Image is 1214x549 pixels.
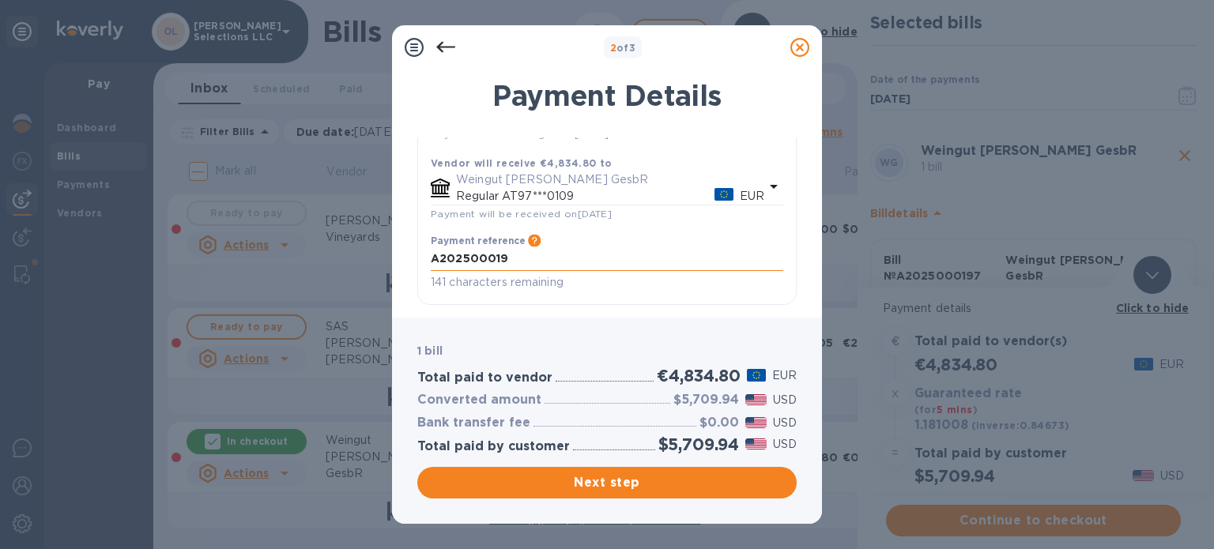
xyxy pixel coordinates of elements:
[773,392,797,408] p: USD
[430,473,784,492] span: Next step
[699,416,739,431] h3: $0.00
[740,188,764,205] p: EUR
[417,467,797,498] button: Next step
[745,394,767,405] img: USD
[431,157,613,169] b: Vendor will receive €4,834.80 to
[657,366,740,385] h2: €4,834.80
[658,434,739,454] h2: $5,709.94
[417,439,570,454] h3: Total paid by customer
[417,79,797,112] h1: Payment Details
[745,417,767,428] img: USD
[418,36,796,304] div: default-method
[431,252,783,265] textarea: A20250001
[610,42,636,54] b: of 3
[772,367,797,384] p: EUR
[673,393,739,408] h3: $5,709.94
[417,416,530,431] h3: Bank transfer fee
[456,171,764,188] p: Weingut [PERSON_NAME] GesbR
[431,208,612,220] span: Payment will be received on [DATE]
[417,370,552,385] h3: Total paid to vendor
[417,344,443,357] b: 1 bill
[610,42,616,54] span: 2
[431,273,783,291] p: 141 characters remaining
[431,128,609,140] span: Payment will be charged on [DATE]
[773,436,797,453] p: USD
[773,415,797,431] p: USD
[431,235,525,246] h3: Payment reference
[417,393,541,408] h3: Converted amount
[456,188,714,205] p: Regular AT97***0109
[745,438,767,449] img: USD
